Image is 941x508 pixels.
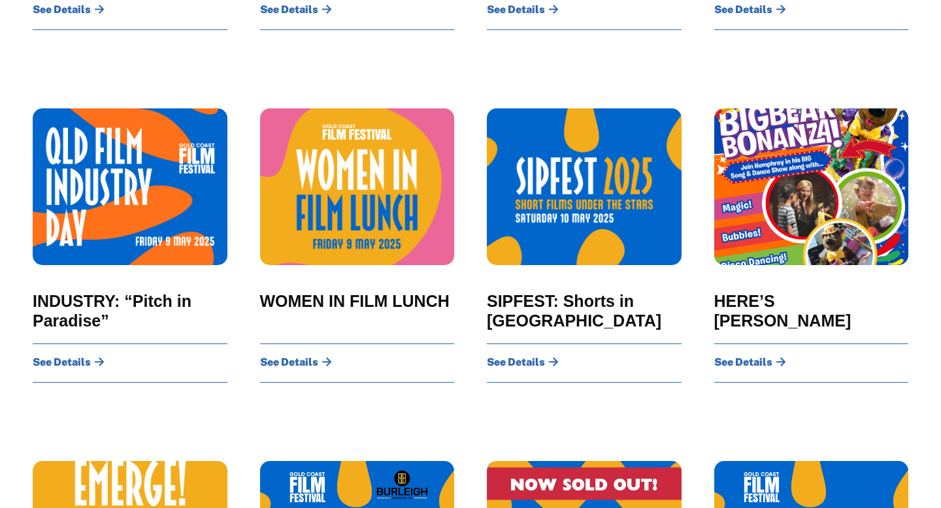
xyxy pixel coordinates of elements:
a: See Details [33,357,105,368]
span: See Details [714,357,772,368]
a: See Details [33,5,105,15]
span: See Details [260,5,318,15]
span: See Details [33,5,91,15]
a: WOMEN IN FILM LUNCH [260,291,450,311]
a: SIPFEST: Shorts in [GEOGRAPHIC_DATA] [487,291,682,330]
a: See Details [487,357,559,368]
a: See Details [260,5,332,15]
a: HERE’S [PERSON_NAME] [714,291,909,330]
span: See Details [487,357,545,368]
a: INDUSTRY: “Pitch in Paradise” [33,291,227,330]
span: See Details [714,5,772,15]
a: See Details [260,357,332,368]
a: See Details [714,357,786,368]
span: See Details [33,357,91,368]
span: See Details [260,357,318,368]
span: See Details [487,5,545,15]
a: See Details [714,5,786,15]
a: See Details [487,5,559,15]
